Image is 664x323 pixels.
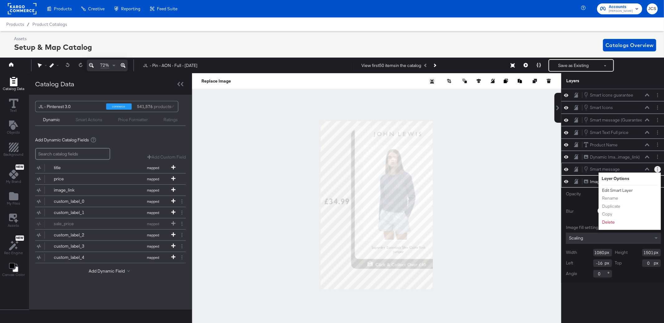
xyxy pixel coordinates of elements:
[35,173,178,184] button: pricemapped
[518,79,522,83] svg: Paste image
[590,179,602,185] div: Image
[32,22,67,27] a: Product Catalogs
[6,22,24,27] span: Products
[3,190,24,208] button: Add Files
[5,97,22,115] button: Text
[602,211,613,218] button: Copy
[590,117,642,123] div: Smart message (Guarantee)
[430,60,439,71] button: Next Product
[518,78,524,84] button: Paste image
[566,78,630,84] div: Layers
[16,165,24,169] span: New
[649,5,655,12] span: JCS
[584,92,633,98] button: Smart icons guarantee
[603,39,656,51] button: Catalogs Overview
[4,212,23,230] button: Assets
[35,137,89,143] span: Add Dynamic Catalog Fields
[163,117,178,123] div: Ratings
[584,116,642,123] button: Smart message (Guarantee)
[39,101,101,112] div: JL - Pinterest 3.0
[584,142,618,148] button: Product Name
[35,196,186,207] div: custom_label_0mapped
[605,41,654,50] span: Catalogs Overview
[4,152,24,157] span: Background
[118,117,148,123] div: Price Formatter
[504,78,510,84] button: Copy image
[54,6,72,11] span: Products
[569,235,583,241] span: Scaling
[136,177,170,181] span: mapped
[10,108,17,113] span: Text
[3,86,24,91] span: Catalog Data
[157,6,177,11] span: Feed Suite
[566,260,573,266] label: Left
[602,219,615,226] button: Delete
[35,207,186,218] div: custom_label_1mapped
[4,250,23,255] span: Rec Engine
[7,130,20,135] span: Objects
[201,78,231,84] button: Replace Image
[566,249,577,255] label: Width
[16,236,24,240] span: New
[6,179,21,184] span: My Brand
[54,243,99,249] div: custom_label_3
[136,211,170,215] span: mapped
[14,36,92,42] div: Assets
[89,268,132,274] button: Add Dynamic Field
[654,141,661,148] button: Layer Options
[504,79,508,83] svg: Copy image
[615,260,622,266] label: Top
[121,6,140,11] span: Reporting
[136,233,170,237] span: mapped
[35,207,178,218] button: custom_label_1mapped
[54,210,99,216] div: custom_label_1
[35,162,178,173] button: titlemapped
[566,271,577,277] label: Angle
[136,188,170,192] span: mapped
[35,230,186,240] div: custom_label_2mapped
[602,187,633,194] button: Edit Smart Layer
[76,117,102,123] div: Smart Actions
[43,117,60,123] div: Dynamic
[2,272,25,277] span: Canvas Color
[549,60,598,71] button: Save as Existing
[54,254,99,260] div: custom_label_4
[602,203,621,210] button: Duplicate
[584,104,613,111] button: Smart Icons
[430,79,434,83] svg: Remove background
[35,230,178,240] button: custom_label_2mapped
[566,225,661,230] div: Image fill setting
[136,166,170,170] span: mapped
[654,117,661,123] button: Layer Options
[609,9,633,14] span: [PERSON_NAME]
[584,154,640,160] button: Dynamic Ima...image_link)
[654,92,661,98] button: Layer Options
[35,252,178,263] button: custom_label_4mapped
[654,154,661,160] button: Layer Options
[54,232,99,238] div: custom_label_2
[609,4,633,10] span: Accounts
[0,234,27,257] button: NewRec Engine
[24,22,32,27] span: /
[566,208,594,214] label: Blur
[590,142,618,148] div: Product Name
[54,187,99,193] div: image_link
[136,101,155,112] div: products
[615,249,628,255] label: Height
[35,196,178,207] button: custom_label_0mapped
[35,241,186,252] div: custom_label_3mapped
[654,129,661,136] button: Layer Options
[584,178,602,185] button: Image
[35,185,186,196] div: image_linkmapped
[136,244,170,249] span: mapped
[147,154,186,160] button: Add Custom Field
[602,195,619,202] button: Rename
[654,166,661,173] button: Layer Options
[35,241,178,252] button: custom_label_3mapped
[35,148,110,160] input: Search catalog fields
[35,79,74,88] div: Catalog Data
[35,185,178,196] button: image_linkmapped
[584,166,620,173] button: Smart message
[647,3,658,14] button: JCS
